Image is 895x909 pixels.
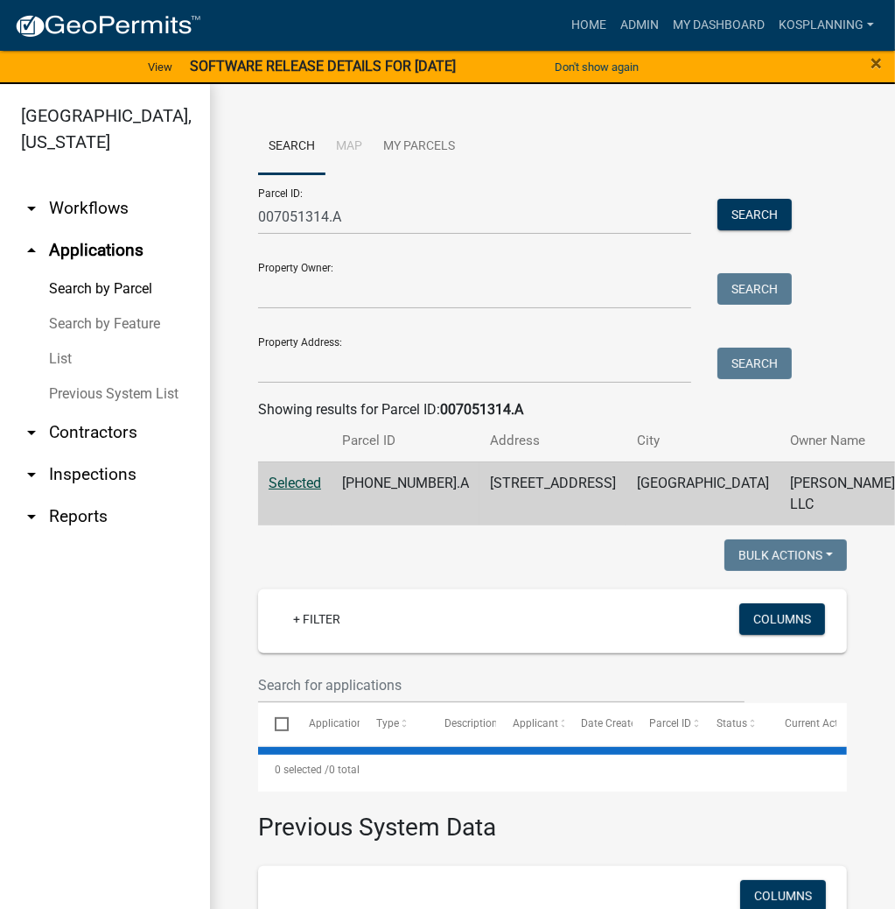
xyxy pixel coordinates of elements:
div: 0 total [258,748,847,792]
input: Search for applications [258,667,745,703]
a: Home [564,9,613,42]
datatable-header-cell: Parcel ID [633,703,701,745]
datatable-header-cell: Current Activity [768,703,836,745]
span: Type [376,717,399,729]
button: Search [717,348,792,379]
span: Status [717,717,748,729]
span: 0 selected / [275,764,329,776]
span: Description [444,717,498,729]
a: My Dashboard [666,9,772,42]
span: × [871,51,882,75]
td: [PHONE_NUMBER].A [332,462,479,525]
datatable-header-cell: Type [360,703,428,745]
a: My Parcels [373,119,465,175]
button: Search [717,199,792,230]
datatable-header-cell: Description [428,703,496,745]
a: kosplanning [772,9,881,42]
button: Columns [739,603,825,635]
datatable-header-cell: Applicant [496,703,564,745]
button: Search [717,273,792,305]
th: Parcel ID [332,420,479,462]
a: + Filter [279,603,354,635]
th: Address [479,420,626,462]
span: Current Activity [785,717,857,729]
a: View [141,53,179,81]
datatable-header-cell: Status [700,703,768,745]
i: arrow_drop_down [21,422,42,443]
a: Selected [269,475,321,491]
span: Parcel ID [649,717,691,729]
strong: 007051314.A [440,401,523,418]
div: Showing results for Parcel ID: [258,399,847,420]
datatable-header-cell: Select [258,703,291,745]
span: Date Created [581,717,642,729]
button: Close [871,53,882,74]
th: City [626,420,780,462]
td: [STREET_ADDRESS] [479,462,626,525]
i: arrow_drop_down [21,506,42,527]
strong: SOFTWARE RELEASE DETAILS FOR [DATE] [190,58,456,74]
i: arrow_drop_up [21,240,42,261]
button: Don't show again [548,53,646,81]
datatable-header-cell: Application Number [291,703,360,745]
td: [GEOGRAPHIC_DATA] [626,462,780,525]
a: Admin [613,9,666,42]
button: Bulk Actions [724,539,847,571]
span: Application Number [309,717,404,729]
i: arrow_drop_down [21,464,42,485]
datatable-header-cell: Date Created [564,703,633,745]
i: arrow_drop_down [21,198,42,219]
a: Search [258,119,325,175]
h3: Previous System Data [258,792,847,846]
span: Applicant [513,717,558,729]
